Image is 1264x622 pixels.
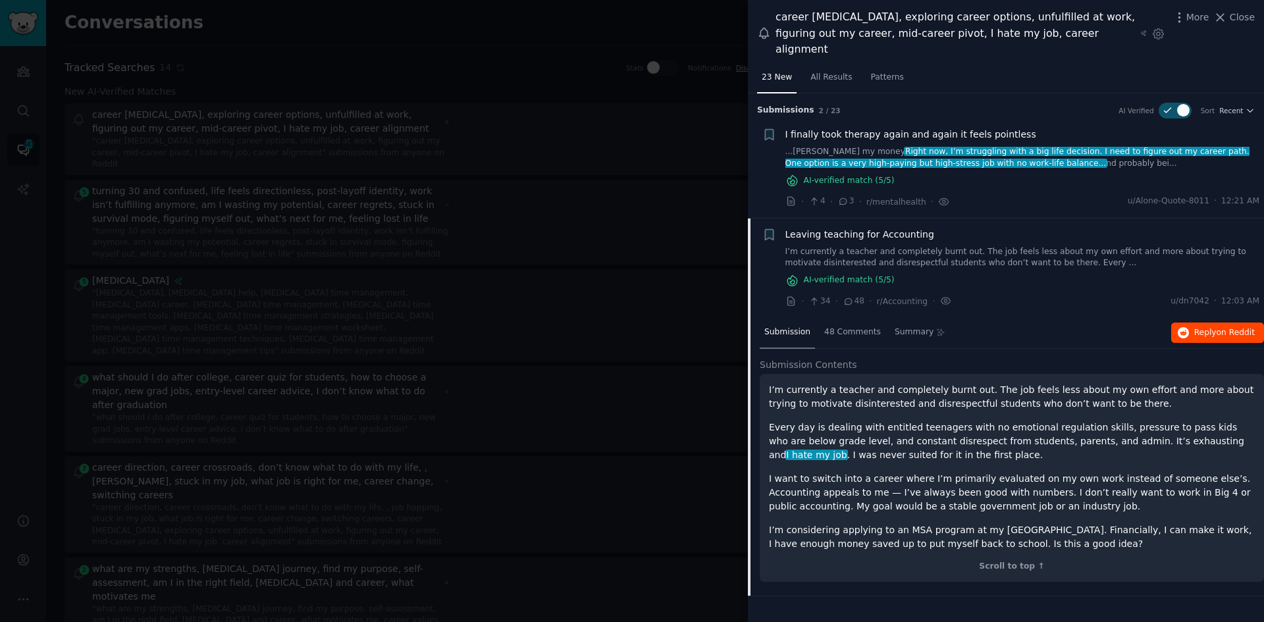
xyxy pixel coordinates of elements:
span: Recent [1219,106,1243,115]
span: · [801,294,804,308]
span: on Reddit [1217,328,1255,337]
a: 23 New [757,67,797,94]
span: u/Alone-Quote-8011 [1128,195,1209,207]
p: I want to switch into a career where I’m primarily evaluated on my own work instead of someone el... [769,472,1255,513]
span: · [1214,195,1217,207]
span: Submission [764,326,810,338]
span: More [1186,11,1209,24]
span: Close [1230,11,1255,24]
span: Submission Contents [760,358,857,372]
button: Close [1213,11,1255,24]
a: Patterns [866,67,908,94]
div: AI Verified [1119,106,1153,115]
p: I’m currently a teacher and completely burnt out. The job feels less about my own effort and more... [769,383,1255,411]
span: 4 [808,195,825,207]
span: · [932,294,935,308]
span: 34 [808,296,830,307]
button: Replyon Reddit [1171,323,1264,344]
span: Summary [895,326,934,338]
span: AI-verified match ( 5 /5) [804,274,895,286]
span: 23 New [762,72,792,84]
span: AI-verified match ( 5 /5) [804,175,895,187]
div: Scroll to top ↑ [769,561,1255,573]
span: I hate my job [785,450,849,460]
span: Patterns [871,72,904,84]
span: 2 / 23 [819,107,841,115]
span: · [869,294,872,308]
p: I’m considering applying to an MSA program at my [GEOGRAPHIC_DATA]. Financially, I can make it wo... [769,523,1255,551]
span: All Results [810,72,852,84]
span: r/Accounting [877,297,928,306]
span: · [931,195,934,209]
span: 3 [837,195,854,207]
a: ...[PERSON_NAME] my moneyRight now, I’m struggling with a big life decision. I need to figure out... [785,146,1260,169]
div: career [MEDICAL_DATA], exploring career options, unfulfilled at work, figuring out my career, mid... [776,9,1136,58]
button: More [1172,11,1209,24]
span: 12:21 AM [1221,195,1259,207]
span: u/dn7042 [1171,296,1209,307]
a: All Results [806,67,856,94]
span: · [801,195,804,209]
span: Reply [1194,327,1255,339]
span: 48 [843,296,864,307]
span: · [859,195,862,209]
span: · [1214,296,1217,307]
span: r/mentalhealth [866,197,926,207]
span: 12:03 AM [1221,296,1259,307]
span: Right now, I’m struggling with a big life decision. I need to figure out my career path. One opti... [785,147,1250,168]
span: Submission s [757,105,814,117]
span: · [830,195,833,209]
a: Leaving teaching for Accounting [785,228,934,242]
a: I finally took therapy again and again it feels pointless [785,128,1036,142]
span: 48 Comments [824,326,881,338]
div: Sort [1201,106,1215,115]
a: I’m currently a teacher and completely burnt out. The job feels less about my own effort and more... [785,246,1260,269]
p: Every day is dealing with entitled teenagers with no emotional regulation skills, pressure to pas... [769,421,1255,462]
button: Recent [1219,106,1255,115]
span: · [835,294,838,308]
